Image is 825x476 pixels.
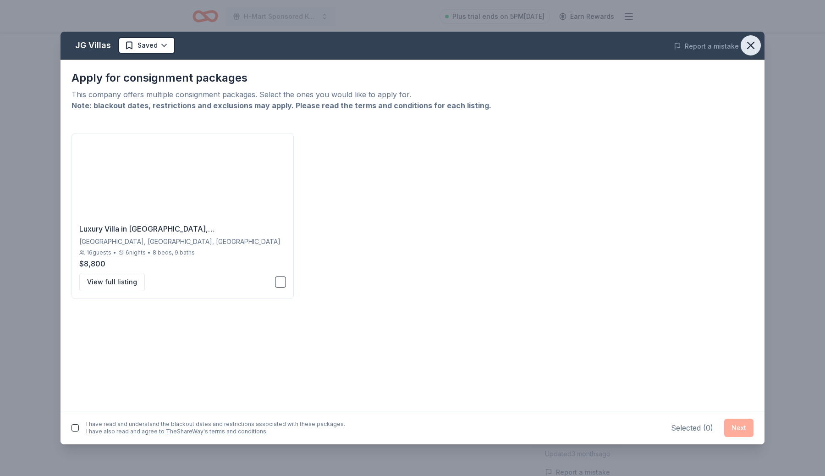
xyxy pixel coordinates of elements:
[79,236,286,247] div: [GEOGRAPHIC_DATA], [GEOGRAPHIC_DATA], [GEOGRAPHIC_DATA]
[71,89,753,100] div: This company offers multiple consignment packages. Select the ones you would like to apply for.
[671,422,713,433] div: Selected ( 0 )
[79,258,286,269] div: $8,800
[71,71,753,85] div: Apply for consignment packages
[153,249,195,256] div: 8 beds, 9 baths
[79,273,145,291] button: View full listing
[126,249,146,256] span: 6 nights
[674,41,739,52] button: Report a mistake
[75,38,111,53] div: JG Villas
[116,428,268,435] a: read and agree to TheShareWay's terms and conditions.
[118,37,175,54] button: Saved
[79,223,286,234] div: Luxury Villa in [GEOGRAPHIC_DATA], [GEOGRAPHIC_DATA]
[137,40,158,51] span: Saved
[71,100,753,111] div: Note: blackout dates, restrictions and exclusions may apply. Please read the terms and conditions...
[87,249,111,256] span: 16 guests
[148,249,151,256] div: •
[72,133,293,216] img: Luxury Villa in Calabria, Italy
[113,249,116,256] div: •
[86,421,345,435] div: I have read and understand the blackout dates and restrictions associated with these packages. I ...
